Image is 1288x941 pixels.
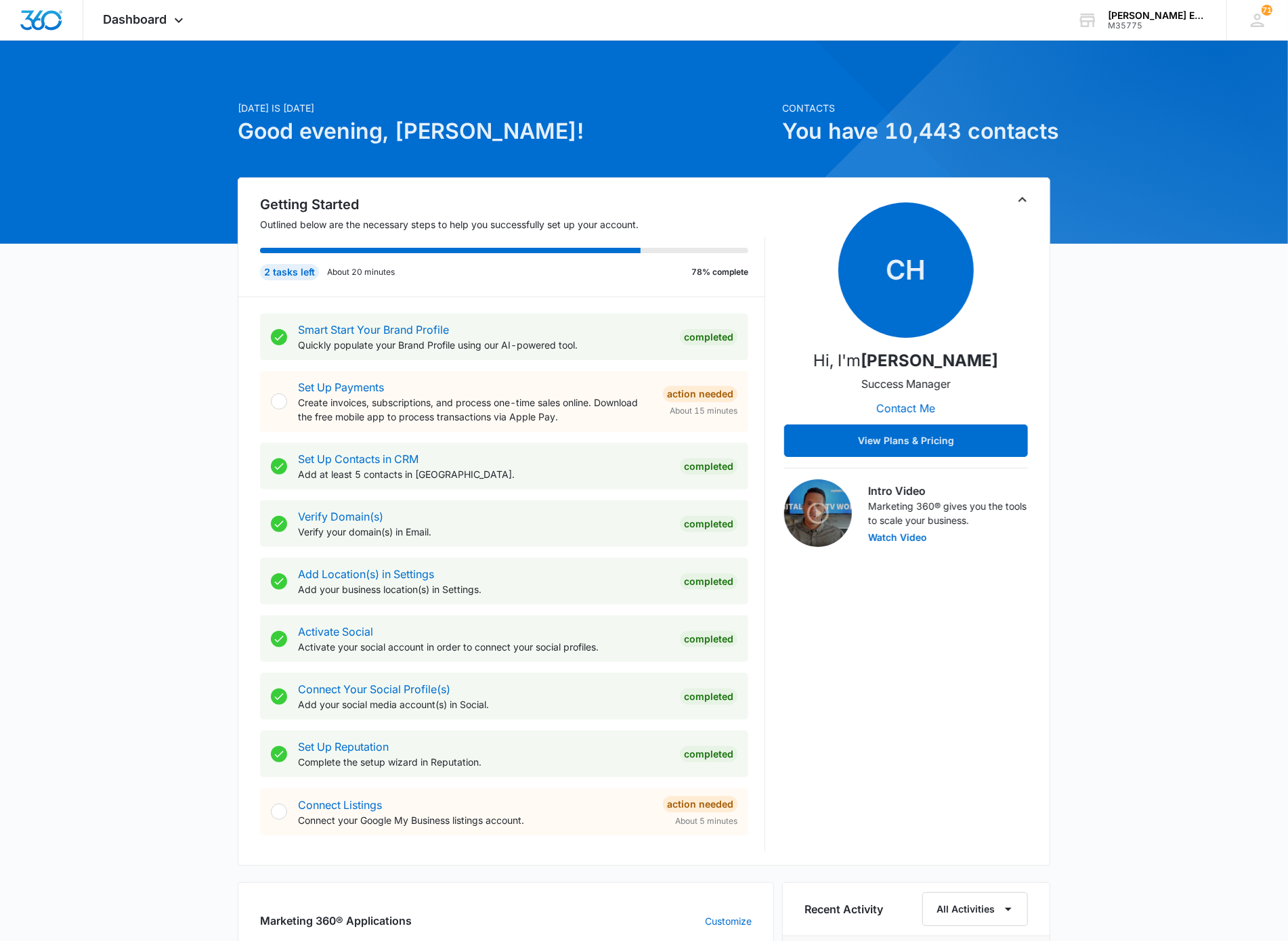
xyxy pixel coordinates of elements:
[1262,5,1272,16] div: notifications count
[260,217,765,232] p: Outlined below are the necessary steps to help you successfully set up your account.
[680,516,737,532] div: Completed
[782,101,1050,115] p: Contacts
[1262,5,1272,16] span: 71
[298,525,669,539] p: Verify your domain(s) in Email.
[814,349,999,373] p: Hi, I'm
[868,533,927,542] button: Watch Video
[327,266,395,278] p: About 20 minutes
[1108,21,1207,30] div: account id
[675,815,737,827] span: About 5 minutes
[680,573,737,590] div: Completed
[298,380,384,394] a: Set Up Payments
[680,329,737,345] div: Completed
[298,395,652,424] p: Create invoices, subscriptions, and process one-time sales online. Download the free mobile app t...
[838,202,974,338] span: CH
[922,892,1028,926] button: All Activities
[868,483,1028,499] h3: Intro Video
[804,901,883,917] h6: Recent Activity
[298,582,669,596] p: Add your business location(s) in Settings.
[691,266,748,278] p: 78% complete
[298,567,434,581] a: Add Location(s) in Settings
[663,796,737,812] div: Action Needed
[784,424,1028,457] button: View Plans & Pricing
[298,510,383,523] a: Verify Domain(s)
[861,351,999,370] strong: [PERSON_NAME]
[298,323,449,336] a: Smart Start Your Brand Profile
[298,813,652,827] p: Connect your Google My Business listings account.
[260,264,319,280] div: 2 tasks left
[298,452,418,466] a: Set Up Contacts in CRM
[705,914,752,928] a: Customize
[680,631,737,647] div: Completed
[238,115,774,148] h1: Good evening, [PERSON_NAME]!
[861,376,951,392] p: Success Manager
[238,101,774,115] p: [DATE] is [DATE]
[298,755,669,769] p: Complete the setup wizard in Reputation.
[298,640,669,654] p: Activate your social account in order to connect your social profiles.
[868,499,1028,527] p: Marketing 360® gives you the tools to scale your business.
[298,467,669,481] p: Add at least 5 contacts in [GEOGRAPHIC_DATA].
[1014,192,1031,208] button: Toggle Collapse
[298,625,373,638] a: Activate Social
[298,682,450,696] a: Connect Your Social Profile(s)
[863,392,949,424] button: Contact Me
[104,12,167,26] span: Dashboard
[298,697,669,712] p: Add your social media account(s) in Social.
[260,194,765,215] h2: Getting Started
[298,798,382,812] a: Connect Listings
[782,115,1050,148] h1: You have 10,443 contacts
[680,746,737,762] div: Completed
[670,405,737,417] span: About 15 minutes
[1108,10,1207,21] div: account name
[298,338,669,352] p: Quickly populate your Brand Profile using our AI-powered tool.
[680,688,737,705] div: Completed
[663,386,737,402] div: Action Needed
[784,479,852,547] img: Intro Video
[260,913,412,929] h2: Marketing 360® Applications
[680,458,737,475] div: Completed
[298,740,389,753] a: Set Up Reputation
